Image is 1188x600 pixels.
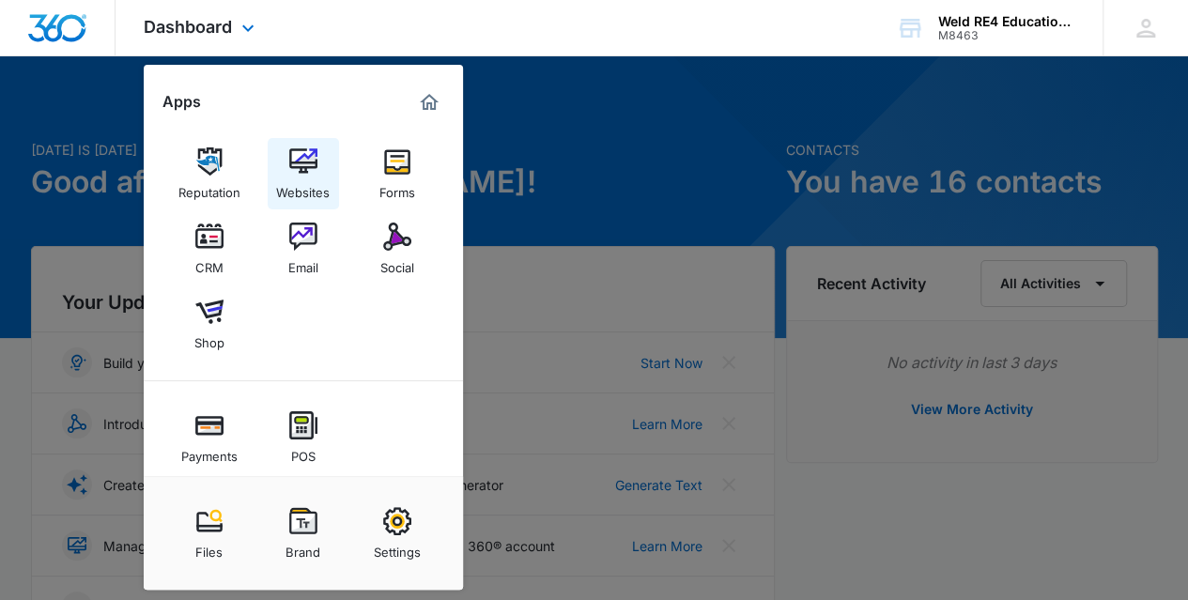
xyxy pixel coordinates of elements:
div: Forms [379,176,415,200]
h2: Apps [162,93,201,111]
div: Email [288,251,318,275]
div: Files [195,535,223,560]
div: POS [291,439,316,464]
a: Shop [174,288,245,360]
div: CRM [195,251,224,275]
a: POS [268,402,339,473]
div: Social [380,251,414,275]
a: Websites [268,138,339,209]
div: account id [938,29,1075,42]
div: Websites [276,176,330,200]
a: Marketing 360® Dashboard [414,87,444,117]
a: Payments [174,402,245,473]
a: Email [268,213,339,285]
div: Reputation [178,176,240,200]
a: CRM [174,213,245,285]
a: Files [174,498,245,569]
div: Payments [181,439,238,464]
span: Dashboard [144,17,232,37]
div: account name [938,14,1075,29]
a: Social [362,213,433,285]
a: Forms [362,138,433,209]
a: Settings [362,498,433,569]
div: Shop [194,326,224,350]
div: Brand [285,535,320,560]
div: Settings [374,535,421,560]
a: Reputation [174,138,245,209]
a: Brand [268,498,339,569]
